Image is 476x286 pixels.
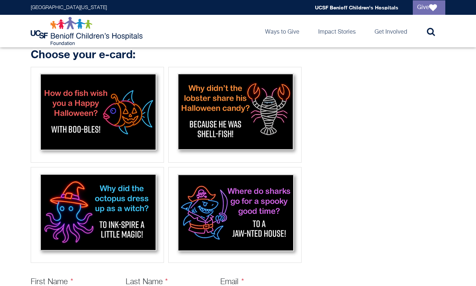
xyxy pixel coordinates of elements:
[31,48,135,61] strong: Choose your e-card:
[31,5,107,10] a: [GEOGRAPHIC_DATA][US_STATE]
[220,278,244,286] label: Email
[369,15,413,47] a: Get Involved
[259,15,305,47] a: Ways to Give
[315,4,398,10] a: UCSF Benioff Children's Hospitals
[171,170,299,258] img: Shark
[168,67,302,163] div: Lobster
[31,67,164,163] div: Fish
[168,167,302,263] div: Shark
[33,69,161,158] img: Fish
[413,0,445,15] a: Give
[171,69,299,158] img: Lobster
[31,167,164,263] div: Octopus
[33,170,161,258] img: Octopus
[126,278,168,286] label: Last Name
[31,17,144,46] img: Logo for UCSF Benioff Children's Hospitals Foundation
[31,278,73,286] label: First Name
[312,15,362,47] a: Impact Stories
